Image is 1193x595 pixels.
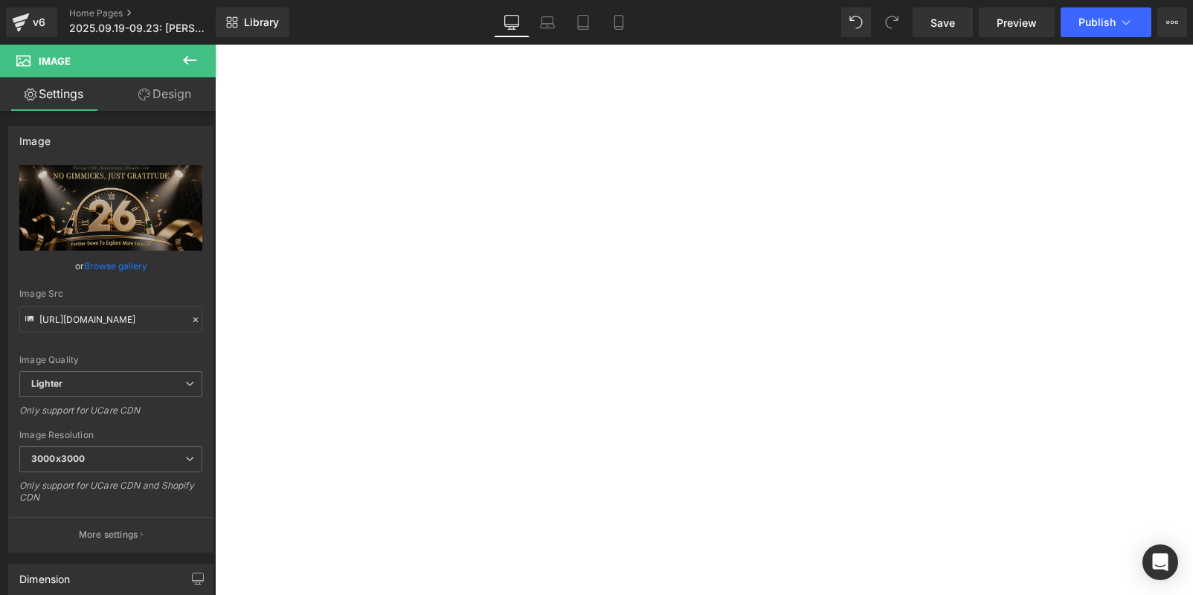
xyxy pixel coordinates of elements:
[19,405,202,426] div: Only support for UCare CDN
[841,7,871,37] button: Undo
[19,126,51,147] div: Image
[601,7,637,37] a: Mobile
[111,77,219,111] a: Design
[19,430,202,440] div: Image Resolution
[979,7,1055,37] a: Preview
[215,45,1193,595] iframe: To enrich screen reader interactions, please activate Accessibility in Grammarly extension settings
[69,7,240,19] a: Home Pages
[84,253,147,279] a: Browse gallery
[6,7,57,37] a: v6
[19,355,202,365] div: Image Quality
[877,7,907,37] button: Redo
[216,7,289,37] a: New Library
[530,7,565,37] a: Laptop
[494,7,530,37] a: Desktop
[31,378,62,389] b: Lighter
[997,15,1037,30] span: Preview
[1142,544,1178,580] div: Open Intercom Messenger
[30,13,48,32] div: v6
[69,22,212,34] span: 2025.09.19-09.23: [PERSON_NAME] 26th Anniversary Massive Sale
[19,480,202,513] div: Only support for UCare CDN and Shopify CDN
[39,55,71,67] span: Image
[1078,16,1116,28] span: Publish
[244,16,279,29] span: Library
[19,258,202,274] div: or
[31,453,85,464] b: 3000x3000
[565,7,601,37] a: Tablet
[19,565,71,585] div: Dimension
[1061,7,1151,37] button: Publish
[930,15,955,30] span: Save
[19,289,202,299] div: Image Src
[9,517,213,552] button: More settings
[79,528,138,541] p: More settings
[1157,7,1187,37] button: More
[19,306,202,332] input: Link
